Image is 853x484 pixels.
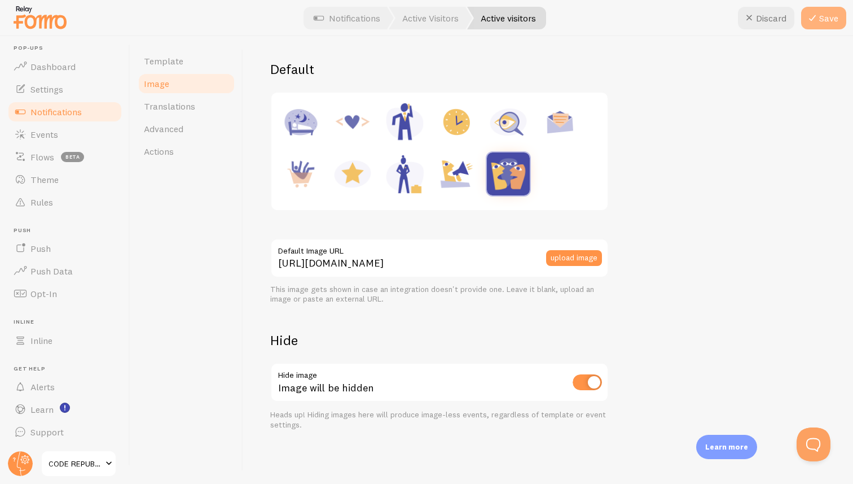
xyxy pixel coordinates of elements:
h2: Default [270,60,826,78]
span: Alerts [30,381,55,393]
a: Dashboard [7,55,123,78]
img: Code [331,101,374,143]
a: Learn [7,398,123,421]
p: Learn more [705,442,748,452]
img: Female Executive [383,152,426,195]
img: Purchase [279,152,322,195]
span: Learn [30,404,54,415]
a: Push Data [7,260,123,282]
a: Events [7,123,123,146]
label: Default Image URL [270,238,609,258]
span: Image [144,78,169,89]
img: Custom [487,152,530,195]
span: Dashboard [30,61,76,72]
span: Push [30,243,51,254]
img: Newsletter [539,101,582,143]
a: Push [7,237,123,260]
a: Translations [137,95,236,117]
span: Pop-ups [14,45,123,52]
a: Alerts [7,376,123,398]
span: Notifications [30,106,82,117]
button: upload image [546,250,602,266]
a: Theme [7,168,123,191]
span: Push Data [30,265,73,277]
a: Advanced [137,117,236,140]
span: Get Help [14,365,123,373]
a: Image [137,72,236,95]
div: Heads up! Hiding images here will produce image-less events, regardless of template or event sett... [270,410,609,430]
img: fomo-relay-logo-orange.svg [12,3,68,32]
h2: Hide [270,332,609,349]
div: Learn more [696,435,757,459]
img: Appointment [435,101,478,143]
div: Image will be hidden [270,363,609,404]
a: Actions [137,140,236,163]
a: Flows beta [7,146,123,168]
img: Shoutout [435,152,478,195]
span: beta [61,152,84,162]
a: Notifications [7,101,123,123]
a: Rules [7,191,123,213]
div: This image gets shown in case an integration doesn't provide one. Leave it blank, upload an image... [270,285,609,304]
svg: <p>Watch New Feature Tutorials!</p> [60,403,70,413]
span: Opt-In [30,288,57,299]
span: Inline [30,335,52,346]
span: CODE REPUBLIC [49,457,102,470]
a: Support [7,421,123,443]
span: Translations [144,101,195,112]
img: Inquiry [487,101,530,143]
a: Inline [7,329,123,352]
a: Settings [7,78,123,101]
img: Male Executive [383,101,426,143]
a: CODE REPUBLIC [41,450,117,477]
span: Advanced [144,123,183,134]
img: Accommodation [279,101,322,143]
span: Flows [30,151,54,163]
span: Settings [30,84,63,95]
span: Events [30,129,58,140]
span: Actions [144,146,174,157]
iframe: Help Scout Beacon - Open [797,428,830,461]
a: Opt-In [7,282,123,305]
img: Rating [331,152,374,195]
span: Theme [30,174,59,185]
span: Support [30,426,64,438]
a: Template [137,50,236,72]
span: Template [144,55,183,67]
span: Rules [30,197,53,208]
span: Inline [14,319,123,326]
span: Push [14,227,123,234]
